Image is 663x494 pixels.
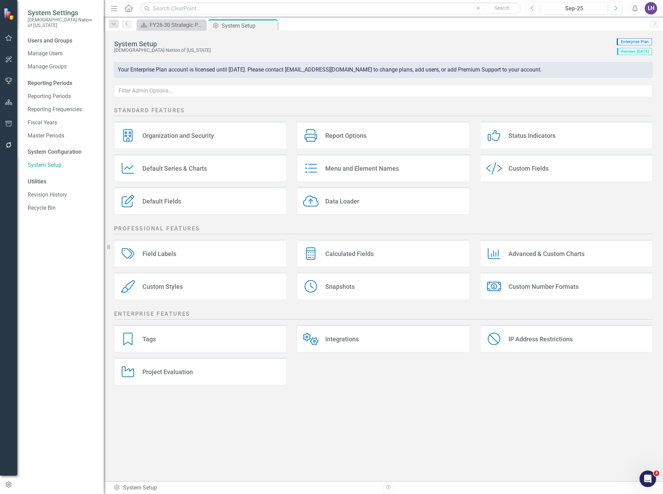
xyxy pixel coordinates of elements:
[114,107,653,116] h2: Standard Features
[114,62,653,78] div: Your Enterprise Plan account is licensed until [DATE]. Please contact [EMAIL_ADDRESS][DOMAIN_NAME...
[654,471,659,476] span: 3
[543,4,605,13] div: Sep-25
[114,40,613,48] div: System Setup
[28,17,97,28] small: [DEMOGRAPHIC_DATA] Nation of [US_STATE]
[645,2,657,15] button: LH
[508,283,579,291] div: Custom Number Formats
[142,197,181,205] div: Default Fields
[28,79,97,87] div: Reporting Periods
[222,21,276,30] div: System Setup
[142,335,156,343] div: Tags
[325,164,399,172] div: Menu and Element Names
[142,164,207,172] div: Default Series & Charts
[495,5,510,11] span: Search
[28,132,97,140] a: Master Periods
[28,178,97,186] div: Utilities
[617,38,652,45] span: Enterprise Plan
[142,132,214,140] div: Organization and Security
[28,204,97,212] a: Recycle Bin
[113,484,378,492] div: System Setup
[541,2,607,15] button: Sep-25
[28,148,97,156] div: System Configuration
[142,368,193,376] div: Project Evaluation
[28,119,97,127] a: Fiscal Years
[142,283,183,291] div: Custom Styles
[325,250,374,258] div: Calculated Fields
[114,225,653,234] h2: Professional Features
[28,191,97,199] a: Revision History
[325,132,366,140] div: Report Options
[138,21,204,29] a: FY26-30 Strategic Plan
[325,283,355,291] div: Snapshots
[508,250,585,258] div: Advanced & Custom Charts
[617,48,652,55] span: Renews [DATE]
[150,21,204,29] div: FY26-30 Strategic Plan
[28,93,97,101] a: Reporting Periods
[508,132,555,140] div: Status Indicators
[114,48,613,53] div: [DEMOGRAPHIC_DATA] Nation of [US_STATE]
[28,9,97,17] span: System Settings
[28,161,97,169] a: System Setup
[325,335,359,343] div: Integrations
[114,85,653,97] input: Filter Admin Options...
[114,310,653,320] h2: Enterprise Features
[28,37,97,45] div: Users and Groups
[28,63,97,71] a: Manage Groups
[28,106,97,114] a: Reporting Frequencies
[508,335,573,343] div: IP Address Restrictions
[140,2,521,15] input: Search ClearPoint...
[639,471,656,487] iframe: Intercom live chat
[3,8,16,20] img: ClearPoint Strategy
[28,50,97,58] a: Manage Users
[325,197,359,205] div: Data Loader
[485,3,519,13] button: Search
[142,250,176,258] div: Field Labels
[508,164,549,172] div: Custom Fields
